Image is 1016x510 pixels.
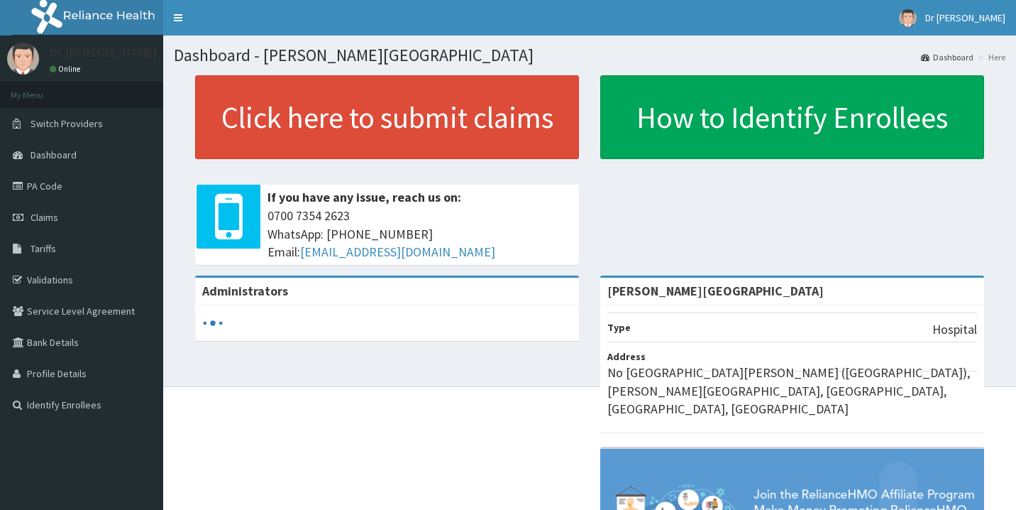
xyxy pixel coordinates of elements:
[267,189,461,205] b: If you have any issue, reach us on:
[50,64,84,74] a: Online
[607,350,646,363] b: Address
[975,51,1005,63] li: Here
[925,11,1005,24] span: Dr [PERSON_NAME]
[899,9,917,27] img: User Image
[31,117,103,130] span: Switch Providers
[31,211,58,224] span: Claims
[195,75,579,159] a: Click here to submit claims
[600,75,984,159] a: How to Identify Enrollees
[31,148,77,161] span: Dashboard
[50,46,158,59] p: Dr [PERSON_NAME]
[932,320,977,339] p: Hospital
[921,51,973,63] a: Dashboard
[607,283,824,299] strong: [PERSON_NAME][GEOGRAPHIC_DATA]
[267,207,572,261] span: 0700 7354 2623 WhatsApp: [PHONE_NUMBER] Email:
[202,283,288,299] b: Administrators
[607,364,977,418] p: No [GEOGRAPHIC_DATA][PERSON_NAME] ([GEOGRAPHIC_DATA]), [PERSON_NAME][GEOGRAPHIC_DATA], [GEOGRAPHI...
[31,242,56,255] span: Tariffs
[7,43,39,75] img: User Image
[174,46,1005,65] h1: Dashboard - [PERSON_NAME][GEOGRAPHIC_DATA]
[202,313,223,334] svg: audio-loading
[607,321,631,334] b: Type
[300,244,495,260] a: [EMAIL_ADDRESS][DOMAIN_NAME]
